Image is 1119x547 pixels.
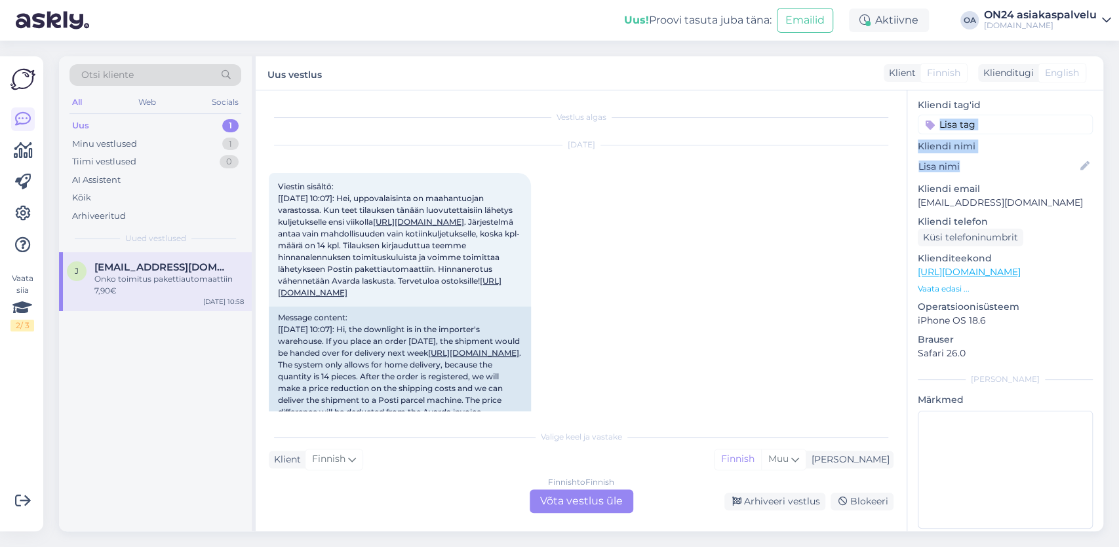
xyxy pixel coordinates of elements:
p: Märkmed [918,393,1093,407]
div: Minu vestlused [72,138,137,151]
div: Küsi telefoninumbrit [918,229,1023,246]
p: Safari 26.0 [918,347,1093,360]
span: Viestin sisältö: [[DATE] 10:07]: Hei, uppovalaisinta on maahantuojan varastossa. Kun teet tilauks... [278,181,520,297]
div: OA [960,11,979,29]
div: Blokeeri [831,493,893,510]
span: J [75,266,79,276]
div: [PERSON_NAME] [918,373,1093,385]
div: All [69,94,85,111]
div: [DATE] [269,139,893,151]
div: Uus [72,119,89,132]
a: ON24 asiakaspalvelu[DOMAIN_NAME] [984,10,1111,31]
div: [DOMAIN_NAME] [984,20,1097,31]
span: Jussi.nyman2@gmail.com [94,261,231,273]
p: Kliendi tag'id [918,98,1093,112]
div: Võta vestlus üle [530,489,633,513]
div: [PERSON_NAME] [806,453,890,466]
p: Vaata edasi ... [918,283,1093,295]
div: Finnish to Finnish [548,476,614,488]
div: Kõik [72,191,91,204]
div: Vaata siia [10,273,34,331]
span: Otsi kliente [81,68,134,82]
div: Finnish [715,449,761,469]
p: iPhone OS 18.6 [918,314,1093,328]
p: Klienditeekond [918,252,1093,265]
a: [URL][DOMAIN_NAME] [918,266,1021,278]
div: Klient [269,453,301,466]
a: [URL][DOMAIN_NAME] [373,217,464,227]
div: 1 [222,119,239,132]
img: Askly Logo [10,67,35,92]
div: Valige keel ja vastake [269,431,893,443]
p: Operatsioonisüsteem [918,300,1093,314]
button: Emailid [777,8,833,33]
div: Onko toimitus pakettiautomaattiin 7,90€ [94,273,244,297]
div: Arhiveeritud [72,210,126,223]
div: 0 [220,155,239,168]
p: [EMAIL_ADDRESS][DOMAIN_NAME] [918,196,1093,210]
p: Kliendi nimi [918,140,1093,153]
div: Proovi tasuta juba täna: [624,12,772,28]
div: Klienditugi [978,66,1034,80]
div: ON24 asiakaspalvelu [984,10,1097,20]
div: Arhiveeri vestlus [724,493,825,510]
p: Brauser [918,333,1093,347]
div: Tiimi vestlused [72,155,136,168]
div: 1 [222,138,239,151]
div: Message content: [[DATE] 10:07]: Hi, the downlight is in the importer's warehouse. If you place a... [269,307,531,435]
div: Socials [209,94,241,111]
div: 2 / 3 [10,320,34,331]
div: [DATE] 10:58 [203,297,244,307]
label: Uus vestlus [267,64,322,82]
div: AI Assistent [72,174,121,187]
span: Finnish [927,66,960,80]
div: Aktiivne [849,9,929,32]
input: Lisa tag [918,115,1093,134]
div: Klient [884,66,916,80]
span: Uued vestlused [125,233,186,244]
div: Vestlus algas [269,111,893,123]
p: Kliendi email [918,182,1093,196]
div: Web [136,94,159,111]
p: Kliendi telefon [918,215,1093,229]
input: Lisa nimi [918,159,1078,174]
b: Uus! [624,14,649,26]
span: Muu [768,453,789,464]
a: [URL][DOMAIN_NAME] [428,348,519,358]
span: English [1045,66,1079,80]
span: Finnish [312,452,345,466]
